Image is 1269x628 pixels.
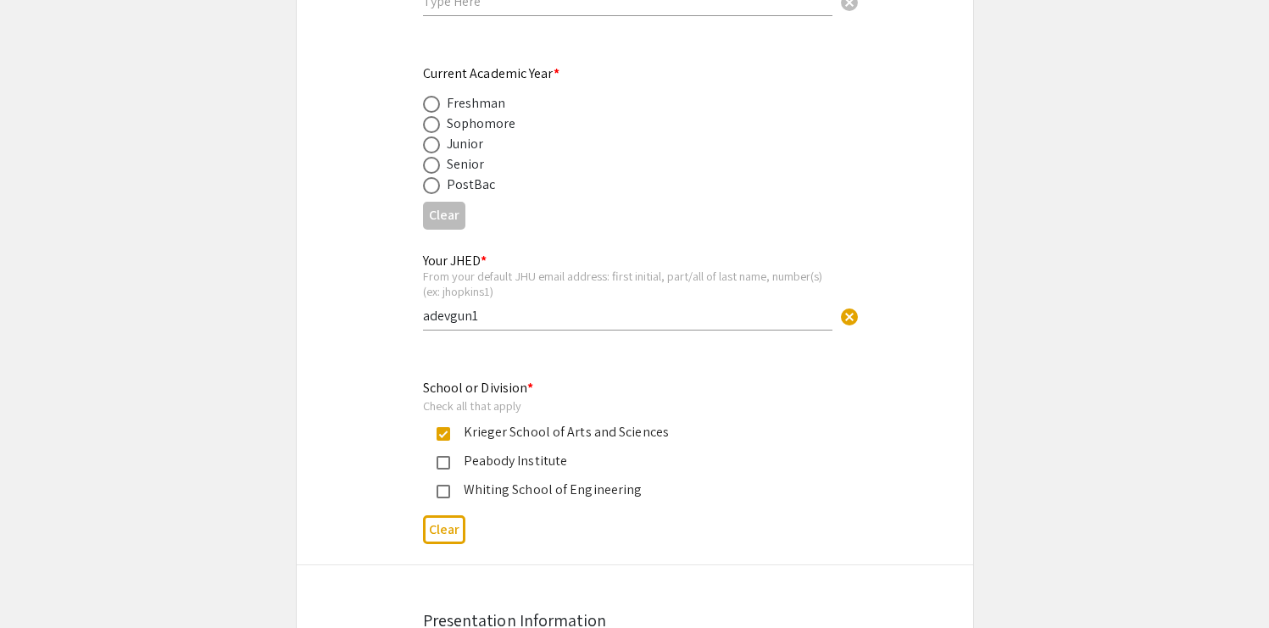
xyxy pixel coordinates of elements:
[447,93,506,114] div: Freshman
[423,307,832,325] input: Type Here
[423,64,559,82] mat-label: Current Academic Year
[839,307,860,327] span: cancel
[423,252,487,270] mat-label: Your JHED
[447,114,516,134] div: Sophomore
[832,298,866,332] button: Clear
[447,134,484,154] div: Junior
[423,269,832,298] div: From your default JHU email address: first initial, part/all of last name, number(s) (ex: jhopkins1)
[423,515,465,543] button: Clear
[450,480,806,500] div: Whiting School of Engineering
[447,175,496,195] div: PostBac
[447,154,485,175] div: Senior
[450,451,806,471] div: Peabody Institute
[423,202,465,230] button: Clear
[450,422,806,442] div: Krieger School of Arts and Sciences
[423,379,534,397] mat-label: School or Division
[423,398,820,414] div: Check all that apply
[13,552,72,615] iframe: Chat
